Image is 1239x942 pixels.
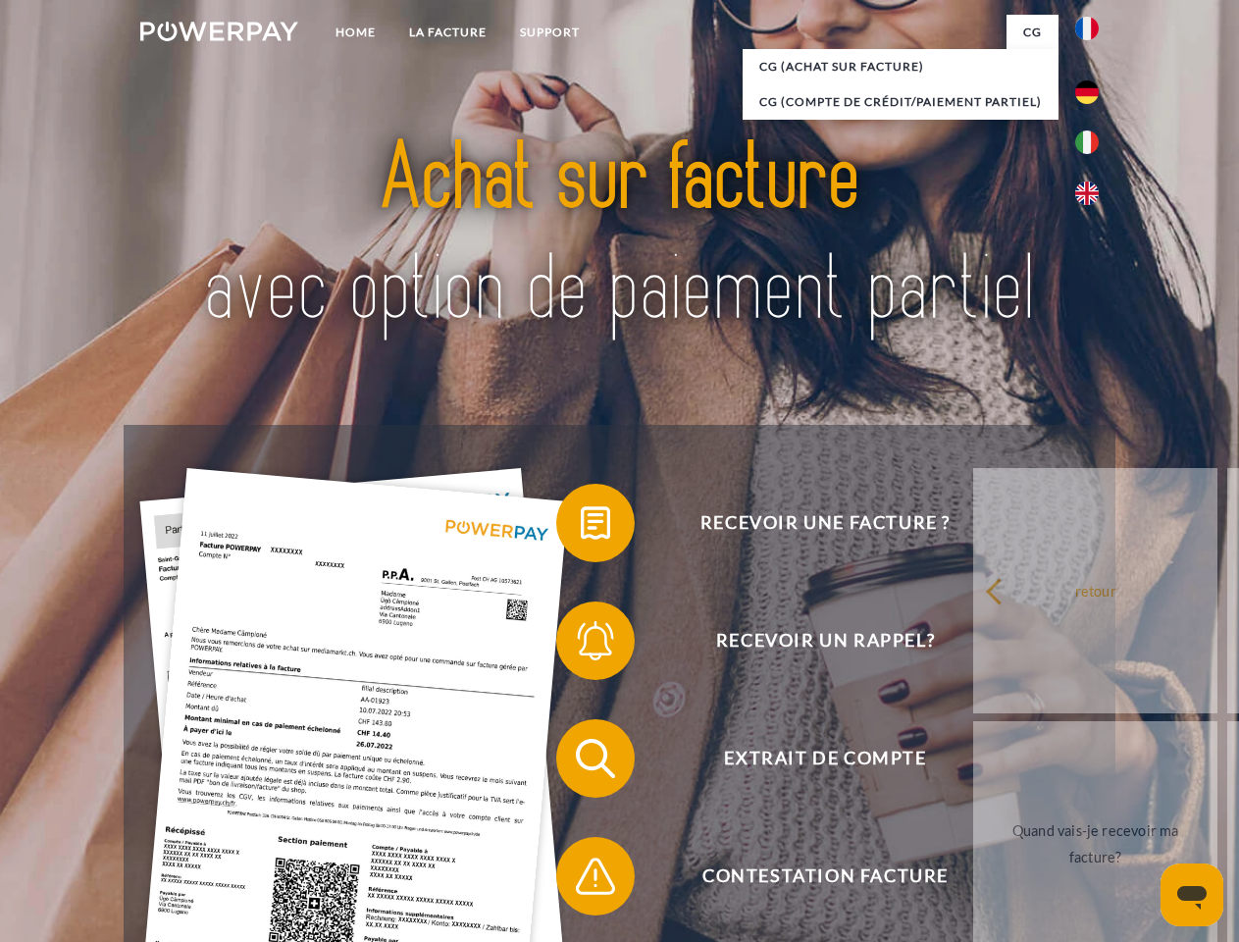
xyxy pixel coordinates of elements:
[1007,15,1058,50] a: CG
[556,602,1066,680] button: Recevoir un rappel?
[571,852,620,901] img: qb_warning.svg
[585,602,1065,680] span: Recevoir un rappel?
[743,84,1058,120] a: CG (Compte de crédit/paiement partiel)
[571,616,620,665] img: qb_bell.svg
[392,15,503,50] a: LA FACTURE
[1161,863,1223,926] iframe: Bouton de lancement de la fenêtre de messagerie
[585,719,1065,798] span: Extrait de compte
[985,577,1206,603] div: retour
[319,15,392,50] a: Home
[556,719,1066,798] button: Extrait de compte
[585,837,1065,916] span: Contestation Facture
[1075,80,1099,104] img: de
[571,498,620,548] img: qb_bill.svg
[571,734,620,783] img: qb_search.svg
[743,49,1058,84] a: CG (achat sur facture)
[1075,131,1099,154] img: it
[140,22,298,41] img: logo-powerpay-white.svg
[985,817,1206,870] div: Quand vais-je recevoir ma facture?
[1075,182,1099,205] img: en
[1075,17,1099,40] img: fr
[585,484,1065,562] span: Recevoir une facture ?
[187,94,1052,376] img: title-powerpay_fr.svg
[556,837,1066,916] button: Contestation Facture
[556,484,1066,562] button: Recevoir une facture ?
[503,15,596,50] a: Support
